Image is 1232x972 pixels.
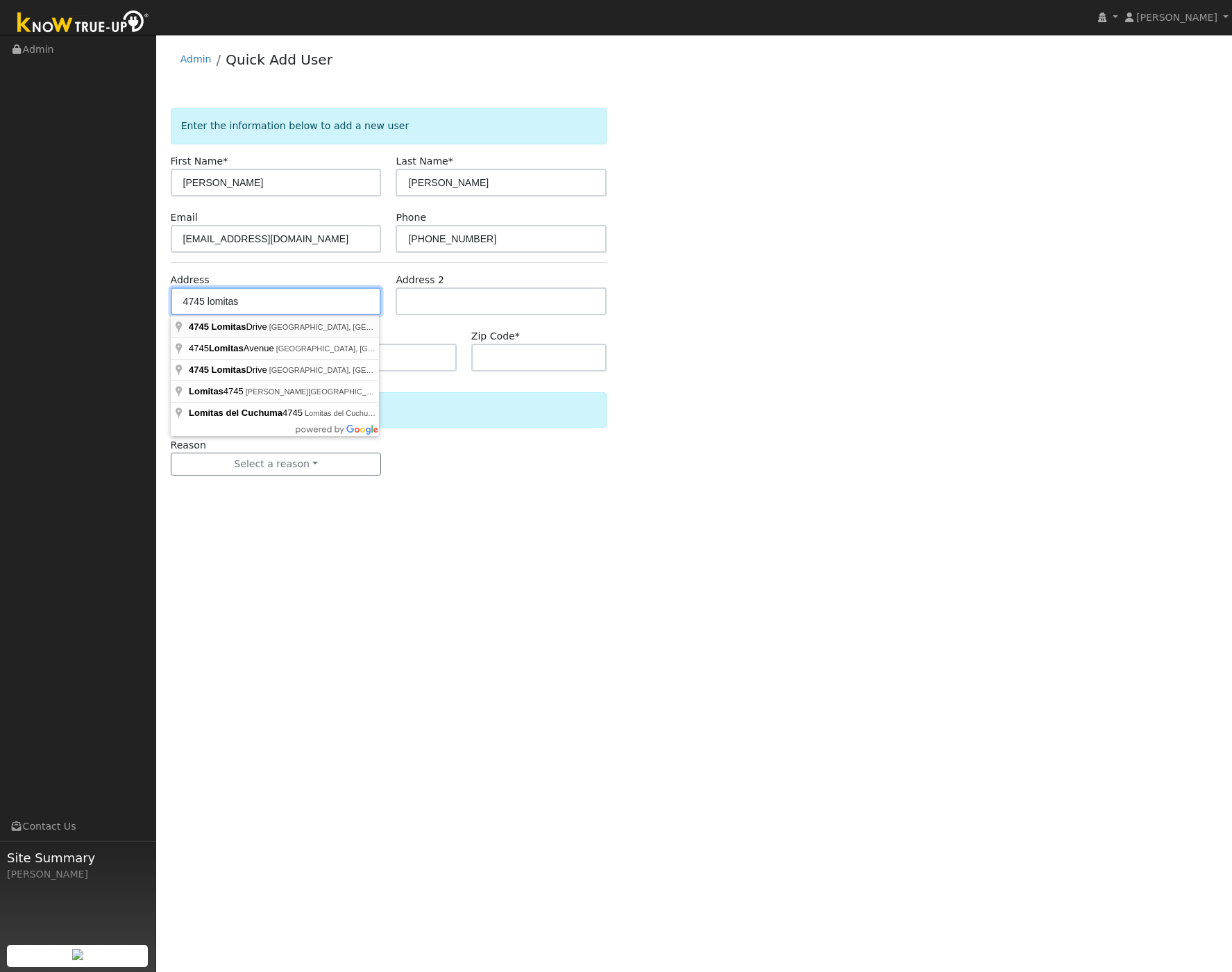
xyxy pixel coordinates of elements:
[171,453,382,476] button: Select a reason
[396,154,453,169] label: Last Name
[471,329,520,344] label: Zip Code
[269,366,516,374] span: [GEOGRAPHIC_DATA], [GEOGRAPHIC_DATA], [GEOGRAPHIC_DATA]
[305,409,673,417] span: Lomitas del Cuchuma, [GEOGRAPHIC_DATA], [GEOGRAPHIC_DATA][US_STATE], [GEOGRAPHIC_DATA]
[276,344,523,353] span: [GEOGRAPHIC_DATA], [GEOGRAPHIC_DATA], [GEOGRAPHIC_DATA]
[396,210,426,225] label: Phone
[396,273,444,287] label: Address 2
[7,867,149,882] div: [PERSON_NAME]
[189,343,276,353] span: 4745 Avenue
[189,386,223,396] span: Lomitas
[171,108,607,144] div: Enter the information below to add a new user
[171,210,198,225] label: Email
[269,323,516,331] span: [GEOGRAPHIC_DATA], [GEOGRAPHIC_DATA], [GEOGRAPHIC_DATA]
[189,321,269,332] span: Drive
[171,392,607,428] div: Select the reason for adding this user
[189,321,209,332] span: 4745
[171,154,228,169] label: First Name
[189,386,246,396] span: 4745
[212,321,246,332] span: Lomitas
[226,51,332,68] a: Quick Add User
[189,364,246,375] span: 4745 Lomitas
[1136,12,1217,23] span: [PERSON_NAME]
[180,53,212,65] a: Admin
[171,273,210,287] label: Address
[246,387,598,396] span: [PERSON_NAME][GEOGRAPHIC_DATA], [GEOGRAPHIC_DATA][US_STATE], [GEOGRAPHIC_DATA]
[72,949,83,960] img: retrieve
[515,330,520,342] span: Required
[209,343,244,353] span: Lomitas
[448,156,453,167] span: Required
[171,438,206,453] label: Reason
[223,156,228,167] span: Required
[7,848,149,867] span: Site Summary
[10,8,156,39] img: Know True-Up
[189,408,305,418] span: 4745
[189,408,282,418] span: Lomitas del Cuchuma
[189,364,269,375] span: Drive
